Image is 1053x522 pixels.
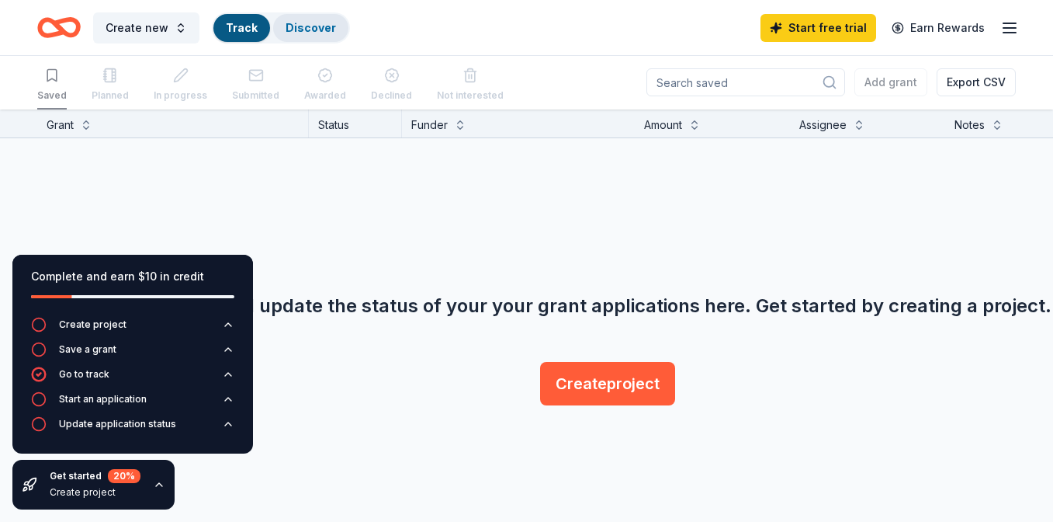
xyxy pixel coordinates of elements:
[411,116,448,134] div: Funder
[937,68,1016,96] button: Export CSV
[286,21,336,34] a: Discover
[108,469,140,483] div: 20 %
[760,14,876,42] a: Start free trial
[799,116,847,134] div: Assignee
[954,116,985,134] div: Notes
[31,267,234,286] div: Complete and earn $10 in credit
[59,368,109,381] div: Go to track
[59,393,147,405] div: Start an application
[309,110,402,137] div: Status
[31,367,234,391] button: Go to track
[59,318,126,331] div: Create project
[644,116,682,134] div: Amount
[31,416,234,441] button: Update application status
[106,19,168,37] span: Create new
[31,317,234,342] button: Create project
[540,362,675,405] button: Createproject
[50,469,140,483] div: Get started
[50,486,140,499] div: Create project
[37,9,81,46] a: Home
[31,342,234,367] button: Save a grant
[226,21,258,34] a: Track
[93,12,199,43] button: Create new
[212,12,350,43] button: TrackDiscover
[47,116,74,134] div: Grant
[59,418,176,430] div: Update application status
[646,68,845,96] input: Search saved
[31,391,234,416] button: Start an application
[59,343,116,356] div: Save a grant
[882,14,994,42] a: Earn Rewards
